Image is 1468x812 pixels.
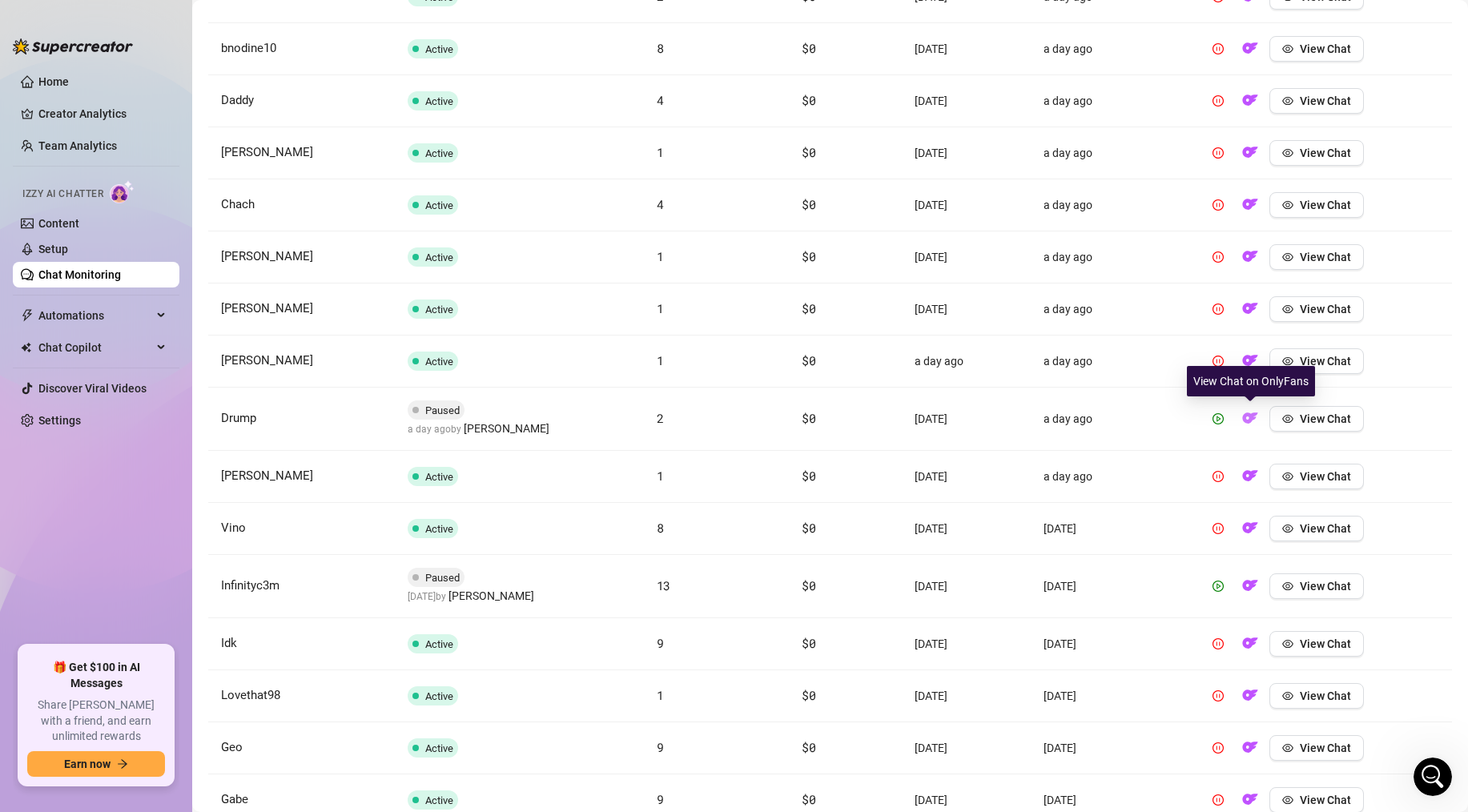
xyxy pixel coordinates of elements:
[86,418,119,431] span: follow
[1031,283,1192,336] td: a day ago
[1300,637,1351,650] span: View Chat
[1282,690,1293,701] span: eye
[1031,451,1192,503] td: a day ago
[186,540,215,551] span: Help
[1031,75,1192,127] td: a day ago
[93,540,148,551] span: Messages
[425,303,453,316] span: Active
[657,410,664,426] span: 2
[1242,352,1258,368] img: OF
[80,500,160,564] button: Messages
[16,226,270,255] span: Is there any limit on how many expired fans I can
[1242,791,1258,807] img: OF
[64,758,111,770] span: Earn now
[1237,358,1263,371] a: OF
[1282,147,1293,159] span: eye
[1031,618,1192,670] td: [DATE]
[38,139,117,152] a: Team Analytics
[1213,95,1224,107] span: pause-circle
[221,145,313,159] span: [PERSON_NAME]
[1300,522,1351,535] span: View Chat
[1237,98,1263,111] a: OF
[657,144,664,160] span: 1
[11,42,309,74] div: Search for help
[1282,251,1293,263] span: eye
[1242,739,1258,755] img: OF
[1300,147,1351,159] span: View Chat
[38,268,121,281] a: Chat Monitoring
[902,670,1031,722] td: [DATE]
[38,243,68,255] a: Setup
[448,587,534,605] span: [PERSON_NAME]
[221,353,313,368] span: [PERSON_NAME]
[902,75,1031,127] td: [DATE]
[1213,471,1224,482] span: pause-circle
[1282,95,1293,107] span: eye
[1269,683,1364,709] button: View Chat
[1213,413,1224,424] span: play-circle
[1031,127,1192,179] td: a day ago
[38,335,152,360] span: Chat Copilot
[1031,179,1192,231] td: a day ago
[802,687,815,703] span: $0
[16,103,180,116] span: Start Here: Product Overview
[1242,248,1258,264] img: OF
[1300,355,1351,368] span: View Chat
[1300,412,1351,425] span: View Chat
[16,173,272,203] span: in touch with your expired fans: Send them PPVs, and get them to resubscribe
[16,471,155,484] span: ... you can send a gentle
[1237,641,1263,653] a: OF
[902,336,1031,388] td: a day ago
[1237,406,1263,432] button: OF
[1237,583,1263,596] a: OF
[1300,251,1351,263] span: View Chat
[1213,523,1224,534] span: pause-circle
[464,420,549,437] span: [PERSON_NAME]
[1242,577,1258,593] img: OF
[802,144,815,160] span: $0
[1282,199,1293,211] span: eye
[902,618,1031,670] td: [DATE]
[802,410,815,426] span: $0
[425,199,453,211] span: Active
[657,92,664,108] span: 4
[802,40,815,56] span: $0
[657,635,664,651] span: 9
[1213,794,1224,806] span: pause-circle
[1269,88,1364,114] button: View Chat
[802,791,815,807] span: $0
[1237,192,1263,218] button: OF
[802,92,815,108] span: $0
[36,173,62,186] span: back
[1282,43,1293,54] span: eye
[38,382,147,395] a: Discover Viral Videos
[408,591,534,602] span: [DATE] by
[657,791,664,807] span: 9
[1237,296,1263,322] button: OF
[1031,722,1192,774] td: [DATE]
[1242,520,1258,536] img: OF
[140,7,183,34] h1: Help
[902,555,1031,618] td: [DATE]
[1237,244,1263,270] button: OF
[1031,336,1192,388] td: a day ago
[281,6,310,35] div: Close
[38,217,79,230] a: Content
[1213,43,1224,54] span: pause-circle
[1237,516,1263,541] button: OF
[1237,745,1263,758] a: OF
[1300,580,1351,593] span: View Chat
[1282,581,1293,592] span: eye
[1237,735,1263,761] button: OF
[187,471,232,484] span: -up like,
[1031,670,1192,722] td: [DATE]
[16,279,143,291] span: How do I know if Auto-
[657,739,664,755] span: 9
[240,500,320,564] button: News
[221,740,243,754] span: Geo
[110,180,135,203] img: AI Chatter
[1213,147,1224,159] span: pause-circle
[802,352,815,368] span: $0
[221,636,237,650] span: Idk
[1237,797,1263,810] a: OF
